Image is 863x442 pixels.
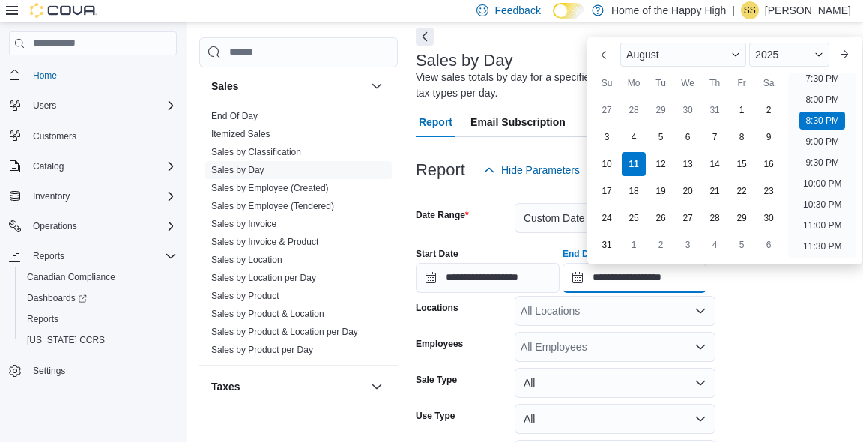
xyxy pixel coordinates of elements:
button: Reports [27,247,70,265]
a: Sales by Location [211,255,282,265]
div: day-17 [595,179,619,203]
span: Sales by Product per Day [211,344,313,356]
div: day-2 [757,98,781,122]
button: All [515,404,715,434]
div: day-30 [676,98,700,122]
button: Settings [3,360,183,381]
div: day-20 [676,179,700,203]
li: 10:00 PM [797,175,847,193]
button: Open list of options [694,341,706,353]
span: Sales by Day [211,164,264,176]
div: day-4 [703,233,727,257]
label: End Date [563,248,602,260]
button: Inventory [3,186,183,207]
span: [US_STATE] CCRS [27,334,105,346]
span: Settings [33,365,65,377]
a: Sales by Location per Day [211,273,316,283]
div: day-1 [730,98,754,122]
div: day-29 [730,206,754,230]
div: day-3 [676,233,700,257]
div: day-27 [676,206,700,230]
a: Sales by Product [211,291,279,301]
div: We [676,71,700,95]
input: Press the down key to open a popover containing a calendar. [416,263,560,293]
div: day-11 [622,152,646,176]
button: Reports [15,309,183,330]
span: Sales by Employee (Tendered) [211,200,334,212]
li: 11:30 PM [797,237,847,255]
div: Fr [730,71,754,95]
span: 2025 [755,49,778,61]
button: Custom Date [515,203,715,233]
span: Feedback [494,3,540,18]
span: Reports [27,313,58,325]
span: Sales by Product [211,290,279,302]
a: [US_STATE] CCRS [21,331,111,349]
span: Hide Parameters [501,163,580,178]
button: Users [27,97,62,115]
div: day-21 [703,179,727,203]
h3: Sales by Day [416,52,513,70]
a: Home [27,67,63,85]
a: Sales by Employee (Created) [211,183,329,193]
a: Sales by Classification [211,147,301,157]
span: Report [419,107,452,137]
div: day-3 [595,125,619,149]
div: day-31 [703,98,727,122]
div: day-28 [622,98,646,122]
div: day-12 [649,152,673,176]
div: day-2 [649,233,673,257]
span: Sales by Location per Day [211,272,316,284]
a: Sales by Invoice & Product [211,237,318,247]
span: August [626,49,659,61]
div: day-19 [649,179,673,203]
span: Sales by Employee (Created) [211,182,329,194]
h3: Sales [211,79,239,94]
span: Canadian Compliance [21,268,177,286]
span: Dashboards [21,289,177,307]
span: Canadian Compliance [27,271,115,283]
span: Sales by Location [211,254,282,266]
li: 9:00 PM [799,133,845,151]
p: | [732,1,735,19]
button: Users [3,95,183,116]
li: 10:30 PM [797,196,847,214]
span: Reports [33,250,64,262]
div: day-14 [703,152,727,176]
div: day-6 [757,233,781,257]
label: Employees [416,338,463,350]
div: day-25 [622,206,646,230]
div: day-9 [757,125,781,149]
a: Reports [21,310,64,328]
button: Operations [27,217,83,235]
span: Operations [33,220,77,232]
label: Use Type [416,410,455,422]
div: Sales [199,107,398,365]
button: Home [3,64,183,86]
div: Th [703,71,727,95]
input: Dark Mode [553,3,584,19]
button: Canadian Compliance [15,267,183,288]
span: Inventory [27,187,177,205]
span: Catalog [33,160,64,172]
span: Sales by Product & Location per Day [211,326,358,338]
span: Sales by Invoice & Product [211,236,318,248]
div: day-6 [676,125,700,149]
div: day-28 [703,206,727,230]
button: Next [416,28,434,46]
div: Button. Open the year selector. 2025 is currently selected. [749,43,829,67]
li: 8:00 PM [799,91,845,109]
ul: Time [788,73,856,258]
span: Sales by Product & Location [211,308,324,320]
div: day-8 [730,125,754,149]
div: Button. Open the month selector. August is currently selected. [620,43,746,67]
a: Sales by Day [211,165,264,175]
li: 8:30 PM [799,112,845,130]
label: Date Range [416,209,469,221]
li: 11:00 PM [797,217,847,234]
button: Sales [211,79,365,94]
div: day-29 [649,98,673,122]
span: Home [27,66,177,85]
div: August, 2025 [593,97,782,258]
